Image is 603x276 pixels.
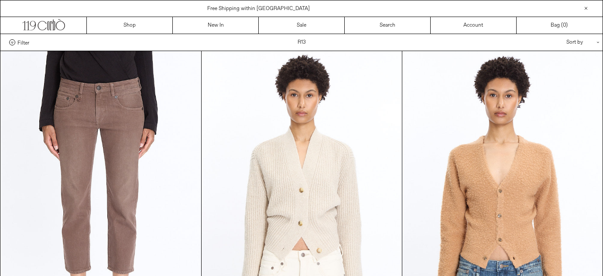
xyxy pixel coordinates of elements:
a: Shop [87,17,173,34]
a: Search [345,17,431,34]
a: Sale [259,17,345,34]
a: Account [431,17,517,34]
a: Bag () [517,17,603,34]
a: Free Shipping within [GEOGRAPHIC_DATA] [207,5,310,12]
span: ) [563,21,568,29]
div: Sort by [515,34,594,51]
span: Filter [17,39,29,45]
span: 0 [563,22,566,29]
a: New In [173,17,259,34]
